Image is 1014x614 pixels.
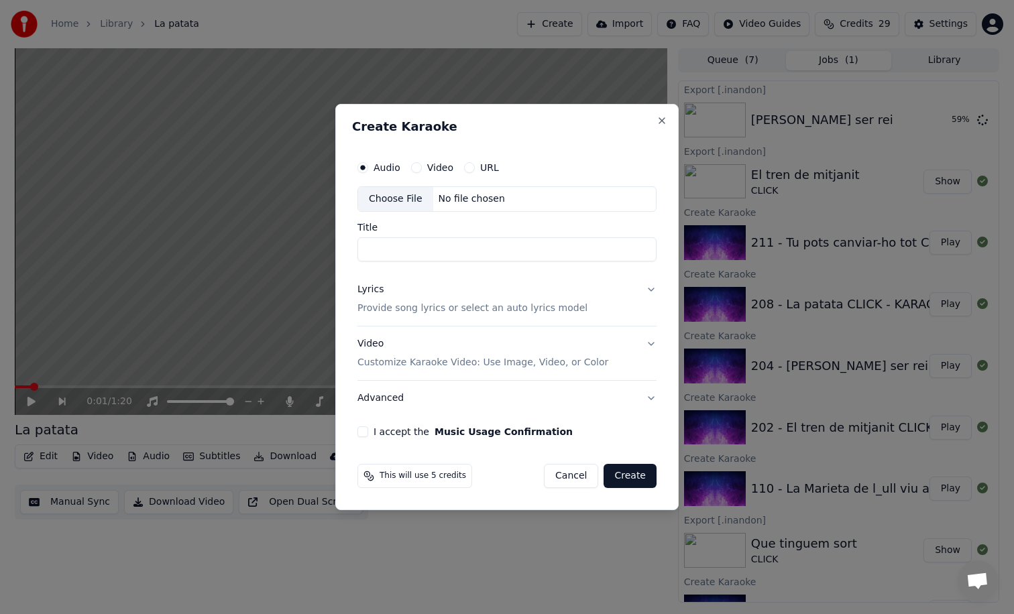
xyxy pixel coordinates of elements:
label: URL [480,163,499,172]
button: LyricsProvide song lyrics or select an auto lyrics model [357,272,657,326]
div: Lyrics [357,283,384,296]
div: No file chosen [433,192,510,206]
div: Choose File [358,187,433,211]
label: I accept the [374,427,573,436]
button: Cancel [544,464,598,488]
button: I accept the [435,427,573,436]
h2: Create Karaoke [352,121,662,133]
button: VideoCustomize Karaoke Video: Use Image, Video, or Color [357,326,657,380]
p: Provide song lyrics or select an auto lyrics model [357,302,587,315]
label: Video [427,163,453,172]
div: Video [357,337,608,369]
label: Audio [374,163,400,172]
label: Title [357,223,657,232]
p: Customize Karaoke Video: Use Image, Video, or Color [357,356,608,369]
span: This will use 5 credits [380,471,466,481]
button: Create [604,464,657,488]
button: Advanced [357,381,657,416]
